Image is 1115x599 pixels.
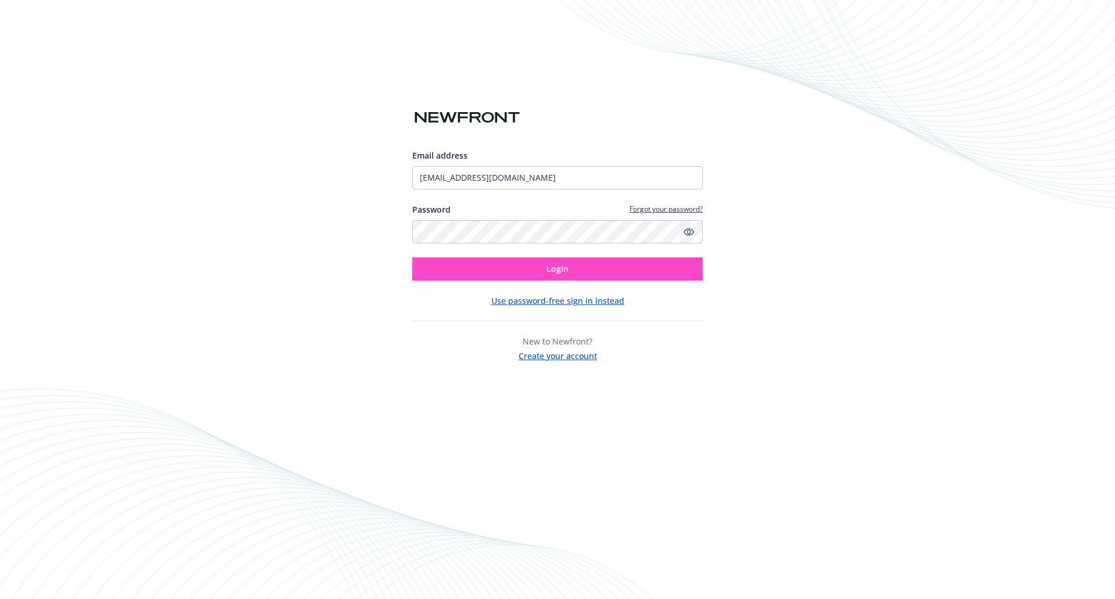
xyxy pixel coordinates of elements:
[412,166,703,189] input: Enter your email
[412,220,703,243] input: Enter your password
[491,295,624,307] button: Use password-free sign in instead
[412,257,703,281] button: Login
[519,347,597,362] button: Create your account
[682,225,696,239] a: Show password
[412,150,467,161] span: Email address
[546,263,569,274] span: Login
[630,204,703,214] a: Forgot your password?
[412,203,451,216] label: Password
[523,336,592,347] span: New to Newfront?
[412,107,522,128] img: Newfront logo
